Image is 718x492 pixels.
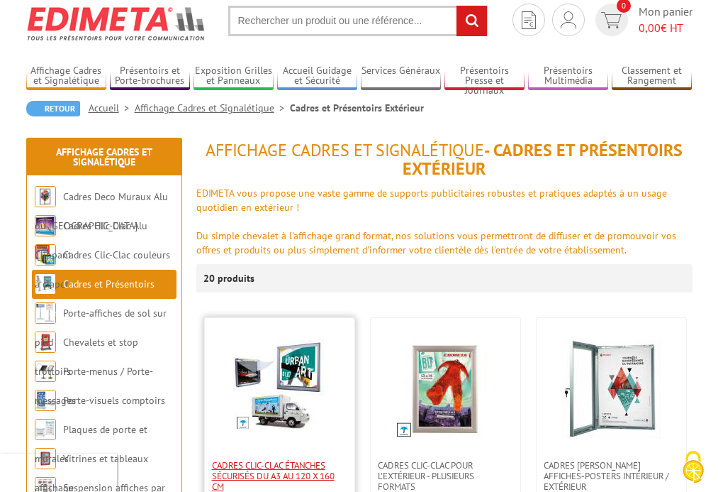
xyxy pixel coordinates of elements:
img: Cadres Clic-Clac étanches sécurisés du A3 au 120 x 160 cm [233,339,325,432]
a: Affichage Cadres et Signalétique [26,65,106,88]
a: Services Généraux [361,65,441,88]
input: Rechercher un produit ou une référence... [228,6,488,36]
p: 20 produits [203,264,257,293]
a: Affichage Cadres et Signalétique [135,102,290,114]
img: Plaques de porte et murales [35,419,56,440]
img: devis rapide [522,11,536,29]
a: Affichage Cadres et Signalétique [56,146,152,168]
h1: - Cadres et Présentoirs Extérieur [196,141,692,179]
span: Affichage Cadres et Signalétique [206,139,484,161]
img: Cadres vitrines affiches-posters intérieur / extérieur [561,339,661,439]
a: Retour [26,101,80,116]
a: Cadres Deco Muraux Alu ou [GEOGRAPHIC_DATA] [35,190,168,232]
a: Présentoirs Multimédia [528,65,608,88]
input: rechercher [456,6,487,36]
a: Cadres Clic-Clac couleurs à clapet [35,248,170,290]
span: € HT [639,20,692,36]
a: devis rapide 0 Mon panier 0,00€ HT [592,4,692,36]
a: Accueil [89,102,135,114]
span: 0,00 [639,21,661,35]
a: Porte-affiches de sol sur pied [35,307,167,349]
a: Exposition Grilles et Panneaux [193,65,274,88]
a: Porte-menus / Porte-messages [35,365,153,407]
span: Cadres Clic-Clac étanches sécurisés du A3 au 120 x 160 cm [212,460,347,492]
a: Présentoirs et Porte-brochures [110,65,190,88]
img: devis rapide [561,11,576,28]
a: Présentoirs Presse et Journaux [444,65,525,88]
a: Cadres [PERSON_NAME] affiches-posters intérieur / extérieur [537,460,686,492]
a: Cadres Clic-Clac pour l'extérieur - PLUSIEURS FORMATS [371,460,520,492]
img: devis rapide [601,12,622,28]
a: Porte-visuels comptoirs [63,394,165,407]
a: Classement et Rangement [612,65,692,88]
div: Du simple chevalet à l'affichage grand format, nos solutions vous permettront de diffuser et de p... [196,229,692,257]
li: Cadres et Présentoirs Extérieur [290,101,424,115]
a: Accueil Guidage et Sécurité [277,65,357,88]
button: Cookies (fenêtre modale) [668,444,718,492]
a: Cadres et Présentoirs Extérieur [35,278,155,319]
a: Chevalets et stop trottoirs [35,336,138,378]
a: Cadres Clic-Clac Alu Clippant [35,219,147,261]
span: Mon panier [639,4,692,36]
img: Cadres Deco Muraux Alu ou Bois [35,186,56,207]
span: Cadres Clic-Clac pour l'extérieur - PLUSIEURS FORMATS [378,460,513,492]
a: Plaques de porte et murales [35,423,147,465]
div: EDIMETA vous propose une vaste gamme de supports publicitaires robustes et pratiques adaptés à un... [196,186,692,214]
span: Cadres [PERSON_NAME] affiches-posters intérieur / extérieur [544,460,679,492]
img: Cadres Clic-Clac pour l'extérieur - PLUSIEURS FORMATS [396,339,495,439]
img: Cookies (fenêtre modale) [675,449,711,485]
a: Cadres Clic-Clac étanches sécurisés du A3 au 120 x 160 cm [205,460,354,492]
